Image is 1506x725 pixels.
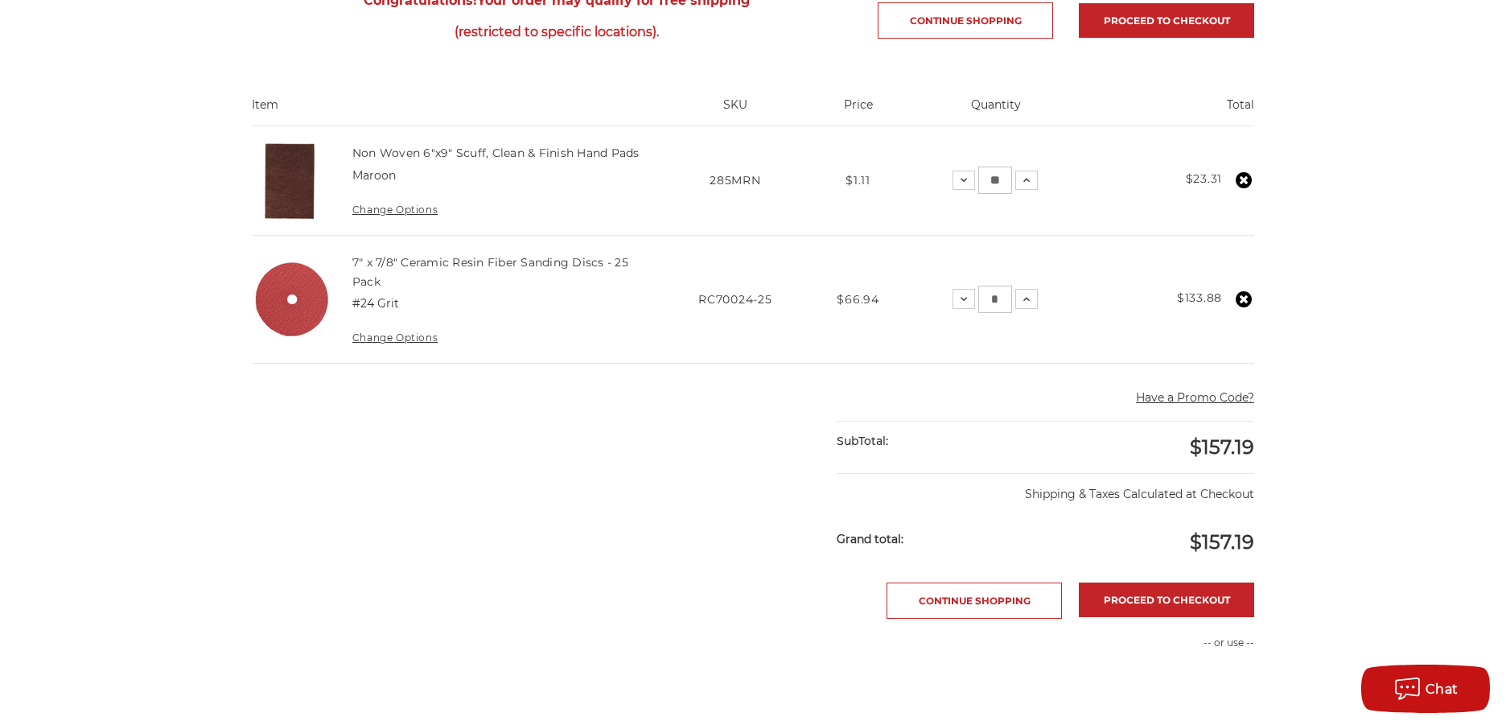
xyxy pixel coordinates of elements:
dd: Maroon [352,167,396,184]
th: SKU [657,97,813,126]
button: Have a Promo Code? [1136,389,1254,406]
span: (restricted to specific locations). [252,16,861,47]
dd: #24 Grit [352,295,399,312]
span: $157.19 [1190,530,1254,554]
a: Non Woven 6"x9" Scuff, Clean & Finish Hand Pads [352,146,640,160]
strong: $23.31 [1186,171,1222,186]
div: SubTotal: [837,422,1046,461]
th: Price [813,97,903,126]
strong: $133.88 [1177,290,1222,305]
input: Non Woven 6"x9" Scuff, Clean & Finish Hand Pads Quantity: [978,167,1012,194]
img: 7 inch ceramic resin fiber disc [252,259,332,340]
span: $157.19 [1190,435,1254,459]
span: $1.11 [846,173,870,187]
span: 285MRN [710,173,760,187]
a: Change Options [352,204,438,216]
a: Change Options [352,332,438,344]
span: $66.94 [837,292,878,307]
a: 7" x 7/8" Ceramic Resin Fiber Sanding Discs - 25 Pack [352,255,628,289]
p: Shipping & Taxes Calculated at Checkout [837,473,1254,503]
th: Item [252,97,657,126]
a: Proceed to checkout [1079,3,1254,38]
p: -- or use -- [1053,636,1254,650]
span: RC70024-25 [698,292,772,307]
strong: Grand total: [837,532,903,546]
button: Chat [1361,665,1490,713]
a: Proceed to checkout [1079,583,1254,617]
a: Continue Shopping [887,583,1062,619]
iframe: PayPal-paypal [1053,667,1254,699]
span: Chat [1426,682,1459,697]
input: 7" x 7/8" Ceramic Resin Fiber Sanding Discs - 25 Pack Quantity: [978,286,1012,313]
a: Continue Shopping [878,2,1053,39]
img: Non Woven 6"x9" Scuff, Clean & Finish Hand Pads [252,141,329,221]
th: Quantity [903,97,1089,126]
th: Total [1089,97,1254,126]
